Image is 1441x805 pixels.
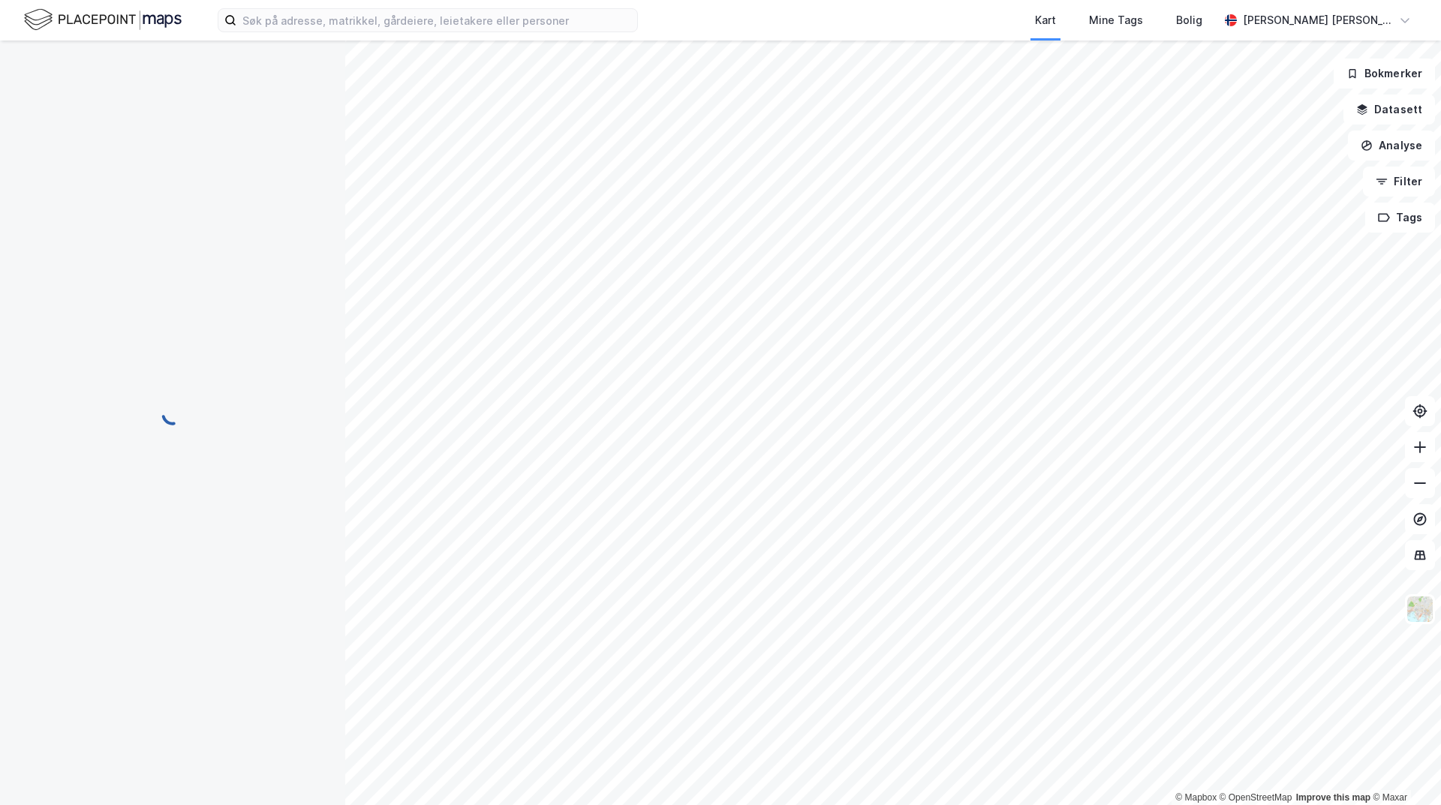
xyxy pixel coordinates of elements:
[1089,11,1143,29] div: Mine Tags
[1035,11,1056,29] div: Kart
[1348,131,1435,161] button: Analyse
[1406,595,1434,623] img: Z
[1175,792,1217,803] a: Mapbox
[1243,11,1393,29] div: [PERSON_NAME] [PERSON_NAME]
[1334,59,1435,89] button: Bokmerker
[1363,167,1435,197] button: Filter
[236,9,637,32] input: Søk på adresse, matrikkel, gårdeiere, leietakere eller personer
[1343,95,1435,125] button: Datasett
[1296,792,1370,803] a: Improve this map
[24,7,182,33] img: logo.f888ab2527a4732fd821a326f86c7f29.svg
[1176,11,1202,29] div: Bolig
[1366,733,1441,805] iframe: Chat Widget
[1366,733,1441,805] div: Kontrollprogram for chat
[1365,203,1435,233] button: Tags
[1220,792,1292,803] a: OpenStreetMap
[161,402,185,426] img: spinner.a6d8c91a73a9ac5275cf975e30b51cfb.svg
